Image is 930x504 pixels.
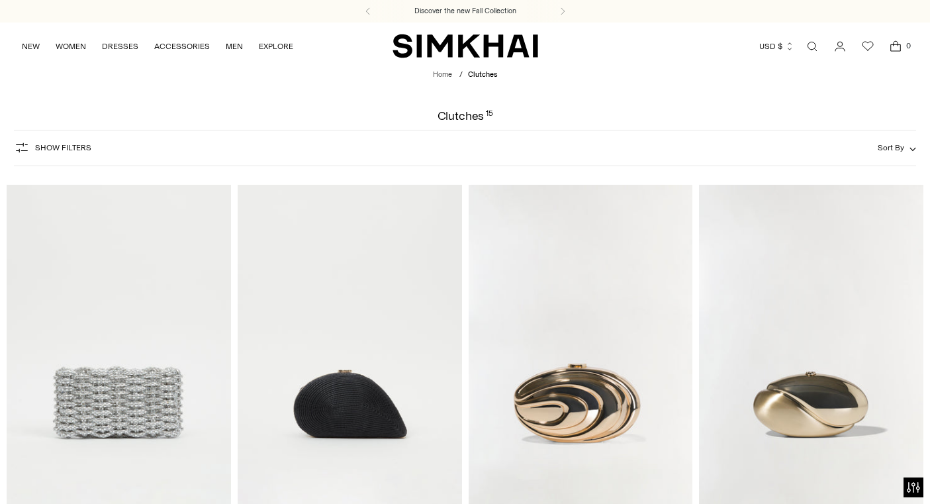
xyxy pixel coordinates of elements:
a: NEW [22,32,40,61]
a: WOMEN [56,32,86,61]
a: ACCESSORIES [154,32,210,61]
a: Go to the account page [827,33,853,60]
a: Open cart modal [882,33,909,60]
a: Open search modal [799,33,825,60]
span: Sort By [878,143,904,152]
a: EXPLORE [259,32,293,61]
button: Show Filters [14,137,91,158]
div: 15 [486,110,493,122]
a: Home [433,70,452,79]
button: Sort By [878,140,916,155]
a: DRESSES [102,32,138,61]
div: / [459,70,463,81]
span: Show Filters [35,143,91,152]
span: Clutches [468,70,497,79]
a: Discover the new Fall Collection [414,6,516,17]
a: MEN [226,32,243,61]
h1: Clutches [438,110,493,122]
nav: breadcrumbs [433,70,497,81]
button: USD $ [759,32,794,61]
span: 0 [902,40,914,52]
a: SIMKHAI [393,33,538,59]
a: Wishlist [855,33,881,60]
